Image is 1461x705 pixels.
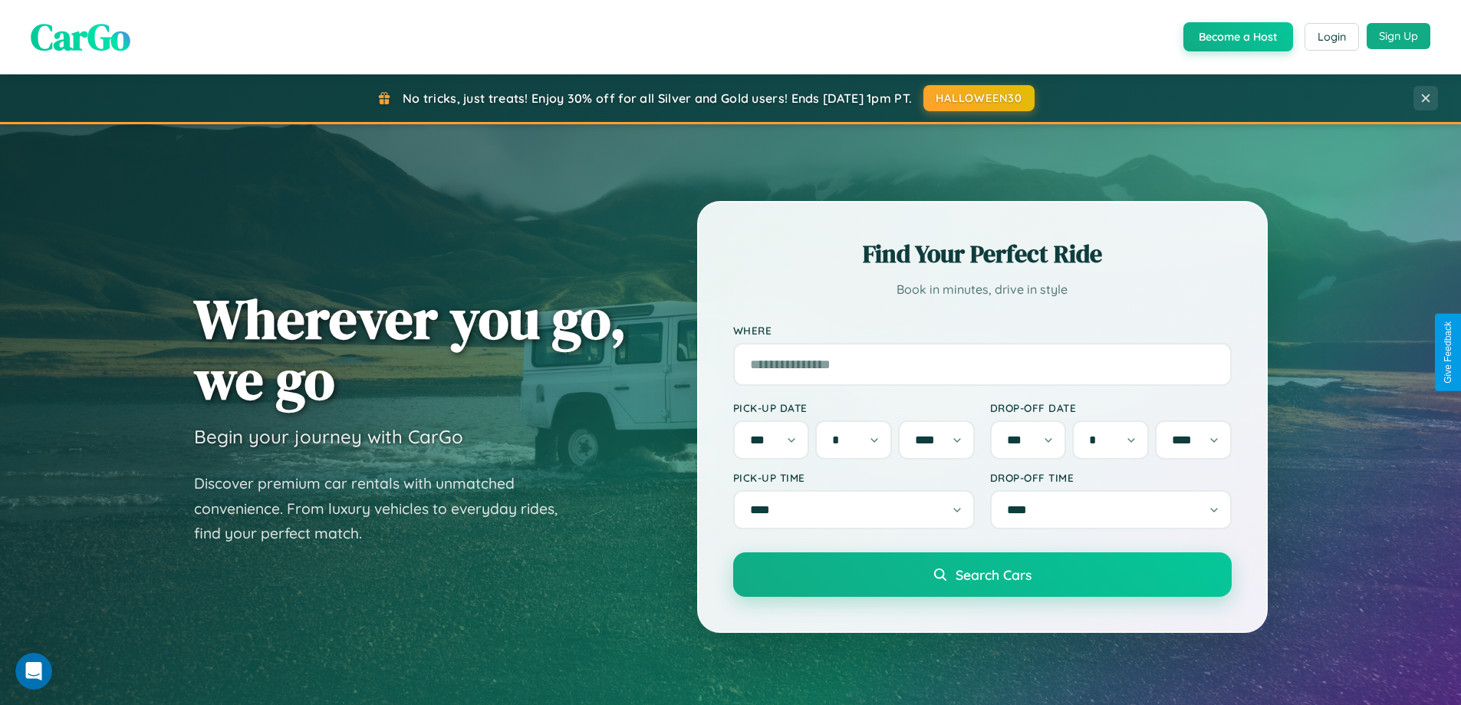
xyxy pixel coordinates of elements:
label: Drop-off Date [990,401,1232,414]
span: Search Cars [956,566,1032,583]
label: Pick-up Date [733,401,975,414]
button: Sign Up [1367,23,1430,49]
div: Give Feedback [1443,321,1453,384]
button: Search Cars [733,552,1232,597]
p: Book in minutes, drive in style [733,278,1232,301]
label: Where [733,324,1232,337]
label: Pick-up Time [733,471,975,484]
button: Login [1305,23,1359,51]
button: HALLOWEEN30 [923,85,1035,111]
span: No tricks, just treats! Enjoy 30% off for all Silver and Gold users! Ends [DATE] 1pm PT. [403,91,912,106]
span: CarGo [31,12,130,62]
iframe: Intercom live chat [15,653,52,690]
label: Drop-off Time [990,471,1232,484]
h3: Begin your journey with CarGo [194,425,463,448]
button: Become a Host [1183,22,1293,51]
h2: Find Your Perfect Ride [733,237,1232,271]
h1: Wherever you go, we go [194,288,627,410]
p: Discover premium car rentals with unmatched convenience. From luxury vehicles to everyday rides, ... [194,471,577,546]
